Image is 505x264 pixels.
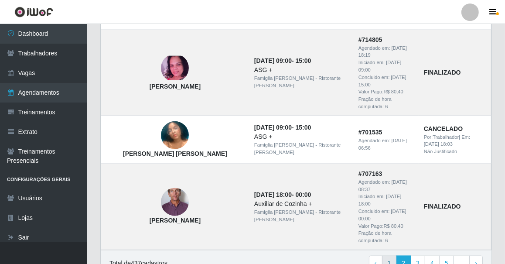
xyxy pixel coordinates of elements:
[254,132,348,141] div: ASG +
[254,75,348,89] div: Famiglia [PERSON_NAME] - Ristorante [PERSON_NAME]
[358,137,413,152] div: Agendado em:
[358,129,382,136] strong: # 701535
[358,178,413,193] div: Agendado em:
[254,209,348,223] div: Famiglia [PERSON_NAME] - Ristorante [PERSON_NAME]
[150,217,201,224] strong: [PERSON_NAME]
[254,57,292,64] time: [DATE] 09:00
[296,57,311,64] time: 15:00
[358,60,402,72] time: [DATE] 09:00
[358,208,413,223] div: Concluido em:
[358,45,413,59] div: Agendado em:
[161,174,189,231] img: Jonas Batista Porpino
[424,134,459,140] span: Por: Trabalhador
[358,179,407,192] time: [DATE] 08:37
[358,88,413,96] div: Valor Pago: R$ 80,40
[424,69,461,76] strong: FINALIZADO
[296,191,311,198] time: 00:00
[358,75,406,87] time: [DATE] 15:00
[254,141,348,156] div: Famiglia [PERSON_NAME] - Ristorante [PERSON_NAME]
[424,125,463,132] strong: CANCELADO
[150,83,201,90] strong: [PERSON_NAME]
[254,124,311,131] strong: -
[254,65,348,75] div: ASG +
[358,36,382,43] strong: # 714805
[424,134,486,148] div: | Em:
[254,191,292,198] time: [DATE] 18:00
[358,209,406,221] time: [DATE] 00:00
[358,74,413,89] div: Concluido em:
[358,138,407,151] time: [DATE] 06:56
[254,57,311,64] strong: -
[358,223,413,230] div: Valor Pago: R$ 80,40
[358,230,413,244] div: Fração de hora computada: 6
[254,199,348,209] div: Auxiliar de Cozinha +
[161,56,189,80] img: Adriana Santos da Silva
[254,191,311,198] strong: -
[358,59,413,74] div: Iniciado em:
[358,170,382,177] strong: # 707163
[296,124,311,131] time: 15:00
[424,148,486,155] div: Não Justificado
[14,7,53,17] img: CoreUI Logo
[123,150,227,157] strong: [PERSON_NAME] [PERSON_NAME]
[424,141,453,147] time: [DATE] 18:03
[358,193,413,208] div: Iniciado em:
[424,203,461,210] strong: FINALIZADO
[358,96,413,110] div: Fração de hora computada: 6
[254,124,292,131] time: [DATE] 09:00
[161,110,189,160] img: Juliani Cristina Fidelis da Silva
